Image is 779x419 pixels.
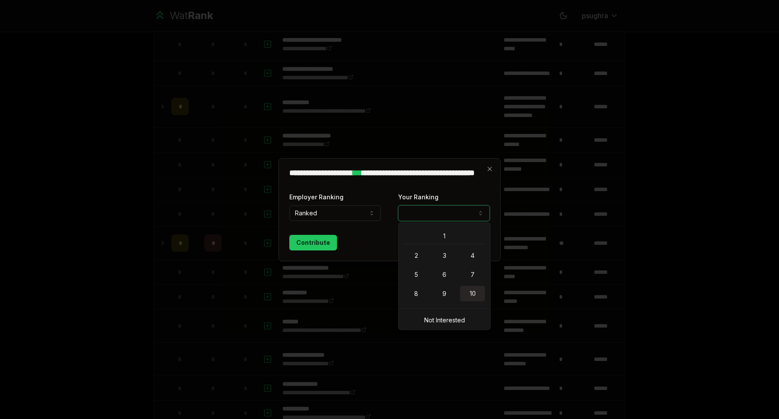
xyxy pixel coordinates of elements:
label: Your Ranking [398,193,439,201]
span: 7 [471,270,475,279]
span: 10 [470,289,476,298]
span: 5 [415,270,418,279]
span: 6 [442,270,446,279]
span: Not Interested [424,316,465,325]
button: Contribute [289,235,337,250]
span: 8 [414,289,418,298]
label: Employer Ranking [289,193,344,201]
span: 1 [443,232,445,240]
span: 2 [415,251,418,260]
span: 9 [442,289,446,298]
span: 3 [443,251,446,260]
span: 4 [471,251,475,260]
